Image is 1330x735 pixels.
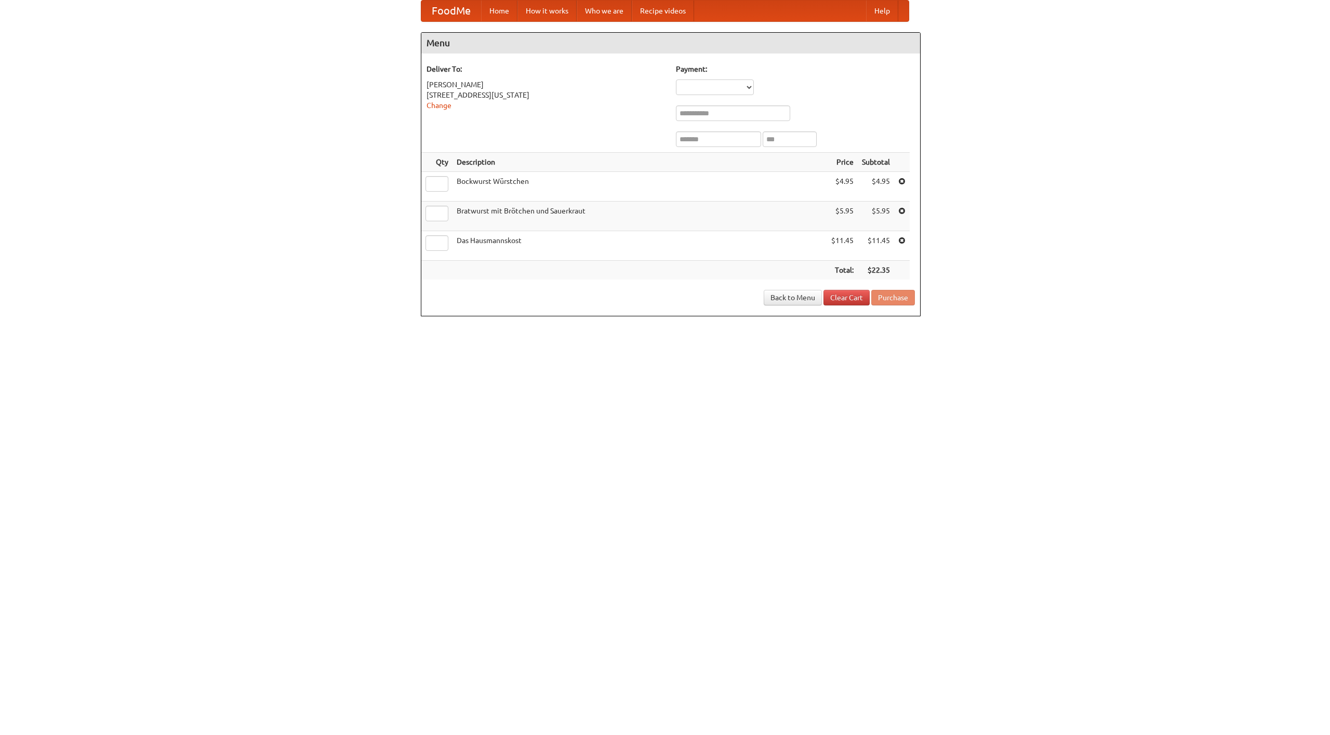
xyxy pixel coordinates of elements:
[764,290,822,305] a: Back to Menu
[632,1,694,21] a: Recipe videos
[453,172,827,202] td: Bockwurst Würstchen
[517,1,577,21] a: How it works
[421,1,481,21] a: FoodMe
[827,202,858,231] td: $5.95
[827,153,858,172] th: Price
[858,261,894,280] th: $22.35
[858,172,894,202] td: $4.95
[676,64,915,74] h5: Payment:
[481,1,517,21] a: Home
[827,172,858,202] td: $4.95
[858,231,894,261] td: $11.45
[827,261,858,280] th: Total:
[577,1,632,21] a: Who we are
[421,153,453,172] th: Qty
[453,231,827,261] td: Das Hausmannskost
[827,231,858,261] td: $11.45
[427,79,666,90] div: [PERSON_NAME]
[453,202,827,231] td: Bratwurst mit Brötchen und Sauerkraut
[427,64,666,74] h5: Deliver To:
[866,1,898,21] a: Help
[421,33,920,54] h4: Menu
[427,101,451,110] a: Change
[858,153,894,172] th: Subtotal
[453,153,827,172] th: Description
[871,290,915,305] button: Purchase
[823,290,870,305] a: Clear Cart
[858,202,894,231] td: $5.95
[427,90,666,100] div: [STREET_ADDRESS][US_STATE]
